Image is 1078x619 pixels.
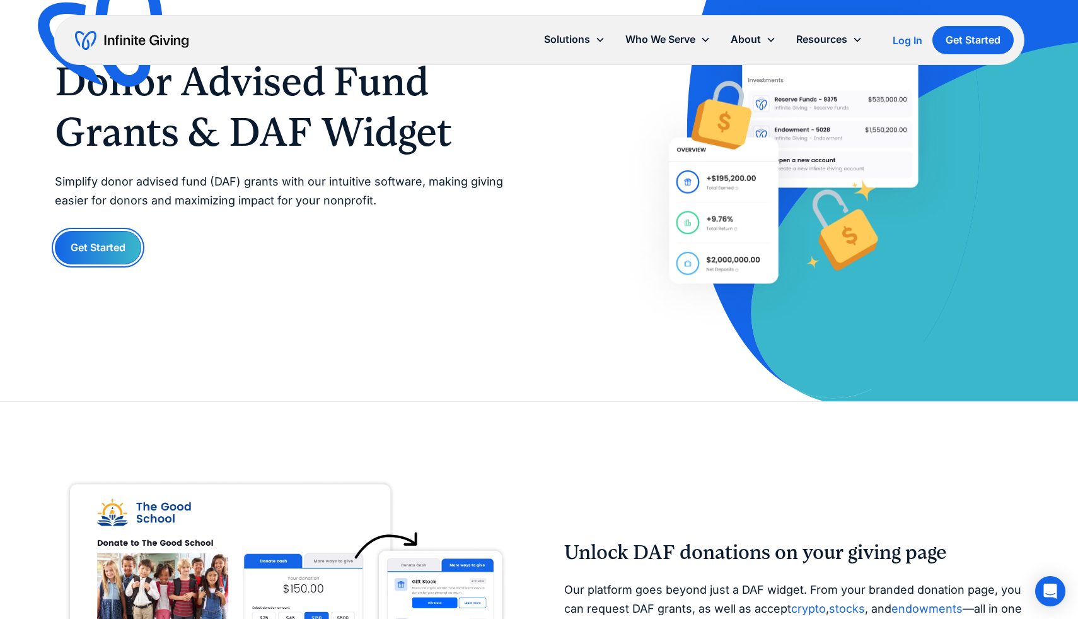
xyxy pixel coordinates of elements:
[829,602,865,615] a: stocks
[796,31,847,48] div: Resources
[564,541,1023,565] h2: Unlock DAF donations on your giving page
[55,231,141,264] a: Get Started
[721,26,786,53] div: About
[544,31,590,48] div: Solutions
[1035,576,1065,606] div: Open Intercom Messenger
[615,26,721,53] div: Who We Serve
[791,602,826,615] a: crypto
[891,602,963,615] a: endowments
[731,31,761,48] div: About
[625,31,695,48] div: Who We Serve
[55,56,514,157] h1: Donor Advised Fund Grants & DAF Widget
[893,33,922,48] a: Log In
[534,26,615,53] div: Solutions
[786,26,872,53] div: Resources
[932,26,1014,54] a: Get Started
[55,172,514,211] p: Simplify donor advised fund (DAF) grants with our intuitive software, making giving easier for do...
[75,30,188,50] a: home
[893,35,922,45] div: Log In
